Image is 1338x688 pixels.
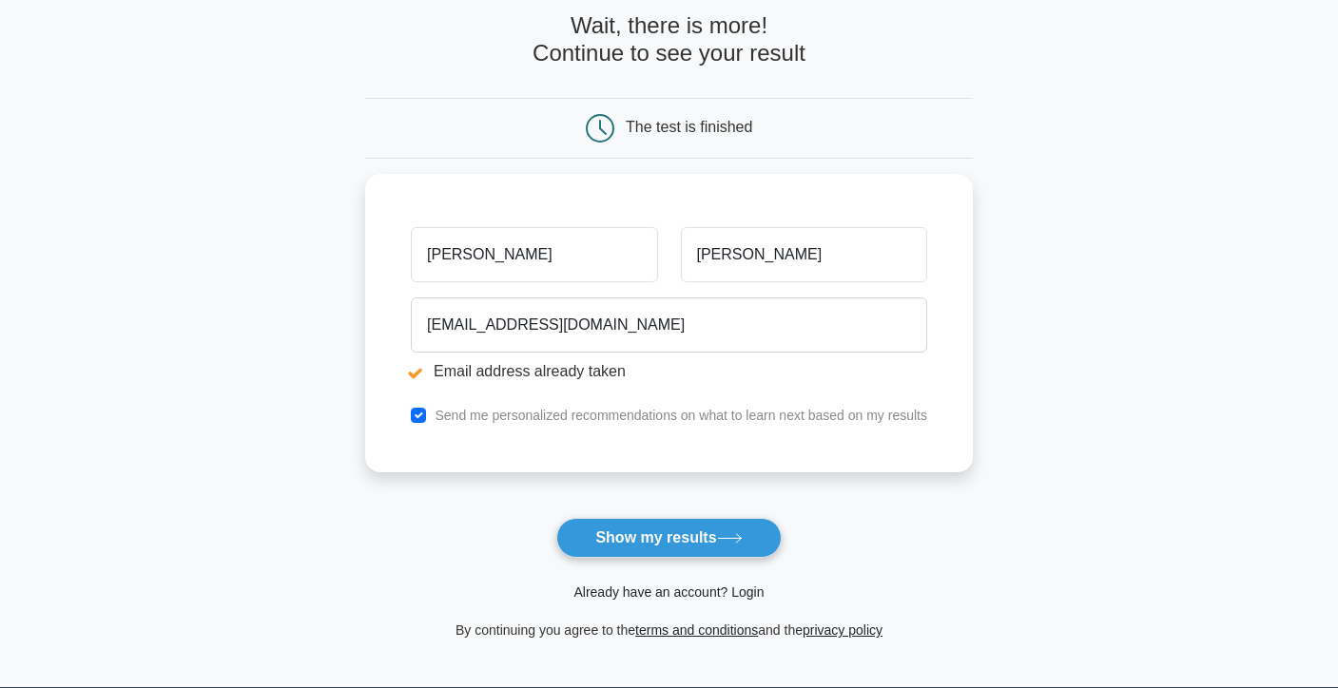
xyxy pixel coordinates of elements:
[573,584,764,600] a: Already have an account? Login
[803,622,882,638] a: privacy policy
[626,119,752,135] div: The test is finished
[411,360,927,383] li: Email address already taken
[411,227,657,282] input: First name
[365,12,973,67] h4: Wait, there is more! Continue to see your result
[411,297,927,353] input: Email
[556,518,781,558] button: Show my results
[435,408,927,423] label: Send me personalized recommendations on what to learn next based on my results
[681,227,927,282] input: Last name
[635,622,758,638] a: terms and conditions
[354,619,984,641] div: By continuing you agree to the and the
